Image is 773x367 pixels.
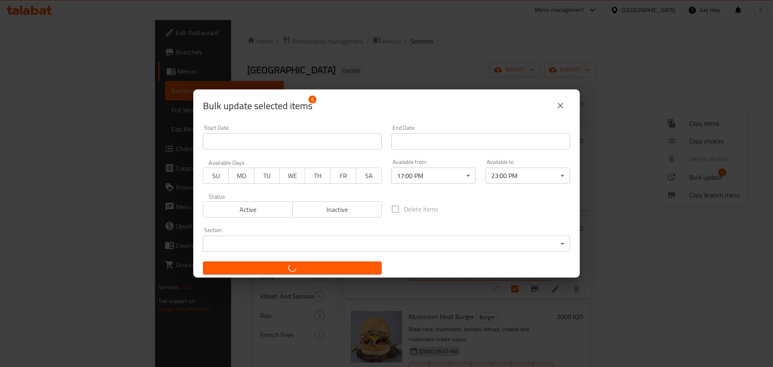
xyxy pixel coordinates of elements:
span: Delete items [404,204,438,214]
span: WE [283,170,302,182]
button: MO [228,168,254,184]
span: SU [207,170,225,182]
span: Inactive [296,204,379,216]
span: 6 [308,95,316,104]
span: Active [207,204,289,216]
span: Selected items count [203,100,312,112]
button: FR [330,168,356,184]
button: SU [203,168,229,184]
div: ​ [203,236,570,252]
span: FR [334,170,353,182]
span: MO [232,170,251,182]
span: SA [360,170,378,182]
button: SA [356,168,382,184]
div: 17:00 PM [391,168,476,184]
button: TH [305,168,331,184]
button: Inactive [292,201,382,218]
button: Active [203,201,293,218]
button: WE [279,168,305,184]
div: 23:00 PM [486,168,570,184]
button: TU [254,168,280,184]
span: TH [308,170,327,182]
button: close [551,96,570,115]
span: TU [258,170,277,182]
